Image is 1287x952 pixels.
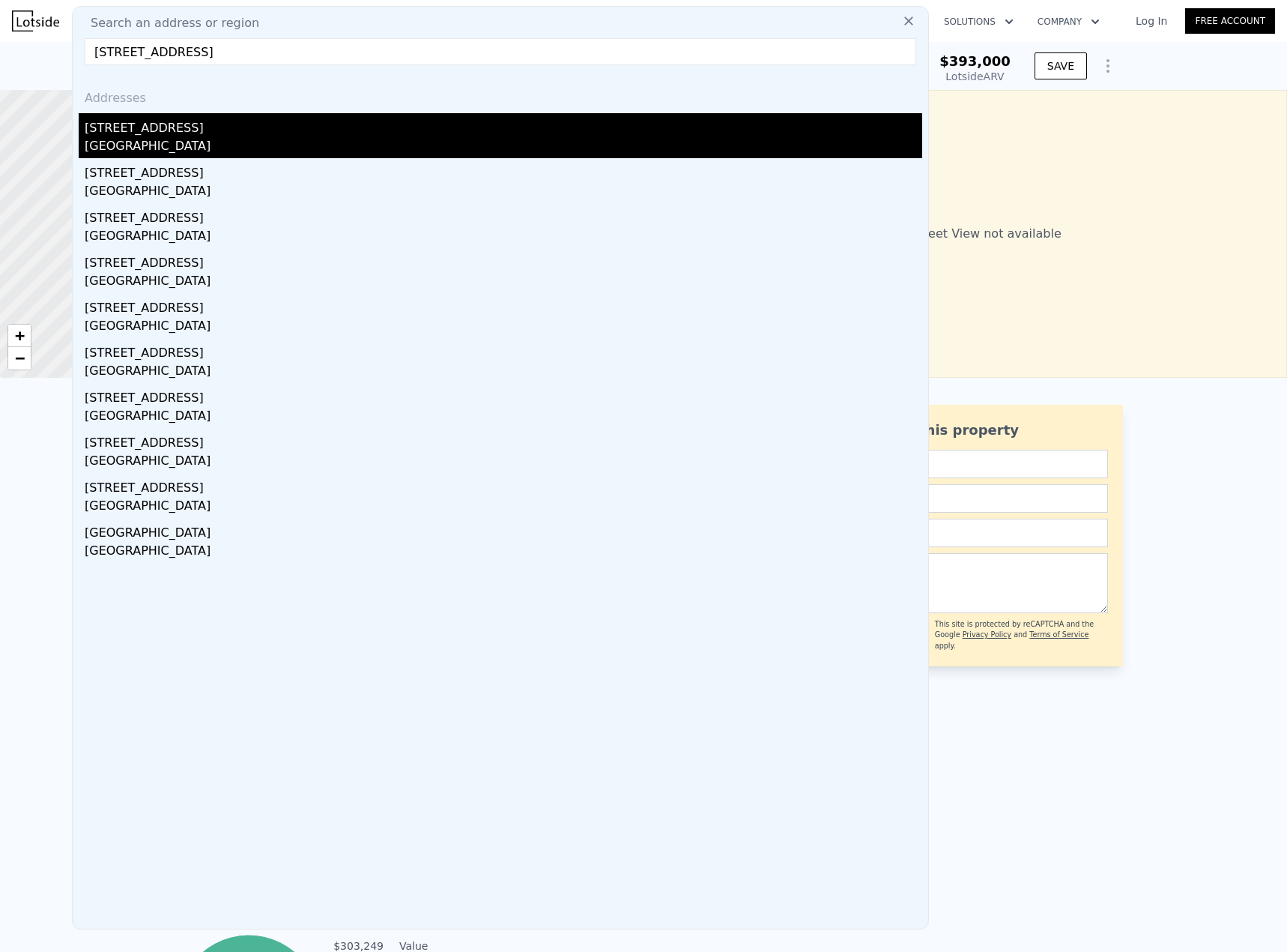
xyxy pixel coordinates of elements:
div: [GEOGRAPHIC_DATA] [85,272,922,293]
div: Ask about this property [838,420,1108,441]
input: Name [838,450,1108,478]
button: SAVE [1035,52,1087,79]
div: Lotside ARV [939,69,1011,84]
button: Show Options [1093,51,1123,81]
span: + [15,326,25,345]
a: Zoom out [8,347,31,370]
div: [STREET_ADDRESS] [85,203,922,227]
div: [STREET_ADDRESS] [85,428,922,452]
a: Zoom in [8,325,31,347]
div: Street View not available [685,90,1287,378]
div: [GEOGRAPHIC_DATA] [85,497,922,518]
div: [GEOGRAPHIC_DATA] [85,407,922,428]
div: This site is protected by reCAPTCHA and the Google and apply. [935,619,1108,651]
span: $393,000 [939,53,1011,69]
div: [GEOGRAPHIC_DATA] [85,452,922,473]
div: [GEOGRAPHIC_DATA] [85,542,922,563]
button: Company [1026,8,1112,35]
img: Lotside [12,10,59,31]
div: [STREET_ADDRESS] [85,338,922,362]
div: [GEOGRAPHIC_DATA] [85,518,922,542]
div: [STREET_ADDRESS] [85,158,922,182]
div: [STREET_ADDRESS] [85,293,922,317]
div: [STREET_ADDRESS] [85,113,922,137]
div: [STREET_ADDRESS] [85,248,922,272]
div: [STREET_ADDRESS] [85,473,922,497]
input: Email [838,484,1108,513]
a: Log In [1118,13,1185,28]
a: Free Account [1185,8,1275,34]
input: Enter an address, city, region, neighborhood or zip code [85,38,916,65]
input: Phone [838,519,1108,547]
div: Addresses [79,77,922,113]
div: [STREET_ADDRESS] [85,383,922,407]
span: Search an address or region [79,14,259,32]
button: Solutions [932,8,1026,35]
div: [GEOGRAPHIC_DATA] [85,182,922,203]
a: Privacy Policy [963,630,1011,639]
div: [GEOGRAPHIC_DATA] [85,227,922,248]
div: [GEOGRAPHIC_DATA] [85,137,922,158]
div: [GEOGRAPHIC_DATA] [85,362,922,383]
a: Terms of Service [1029,630,1088,639]
span: − [15,349,25,367]
div: [GEOGRAPHIC_DATA] [85,317,922,338]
